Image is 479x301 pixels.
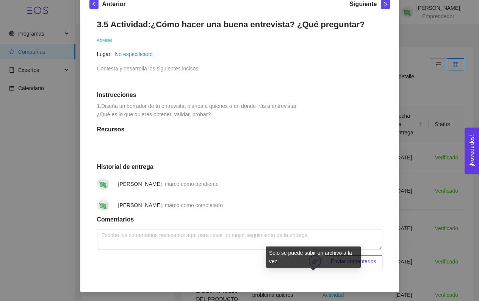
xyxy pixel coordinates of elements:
[165,202,223,208] span: marcó como completado
[97,103,299,117] span: 1.Diseña un borrador de tu entrevista, planea a quienes o en donde irás a entrevistar. ¿Qué es lo...
[118,181,162,187] span: [PERSON_NAME]
[165,181,219,187] span: marcó como pendiente
[97,91,382,99] h1: Instrucciones
[97,126,382,133] h1: Recursos
[97,50,112,58] article: Lugar:
[97,163,382,171] h1: Historial de entrega
[97,199,109,211] img: 1746566496417-168393.png
[97,178,109,190] img: 1746566496417-168393.png
[97,19,382,30] h1: 3.5 Actividad:¿Cómo hacer una buena entrevista? ¿Qué preguntar?
[118,202,162,208] span: [PERSON_NAME]
[266,246,361,268] div: Solo se puede subir un archivo a la vez
[97,216,382,223] h1: Comentarios
[381,2,390,7] span: right
[90,2,98,7] span: left
[97,66,200,72] span: Contesta y desarrolla los siguientes incisos.
[115,51,153,57] a: No especificado
[465,128,479,174] button: Open Feedback Widget
[97,38,113,42] span: Actividad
